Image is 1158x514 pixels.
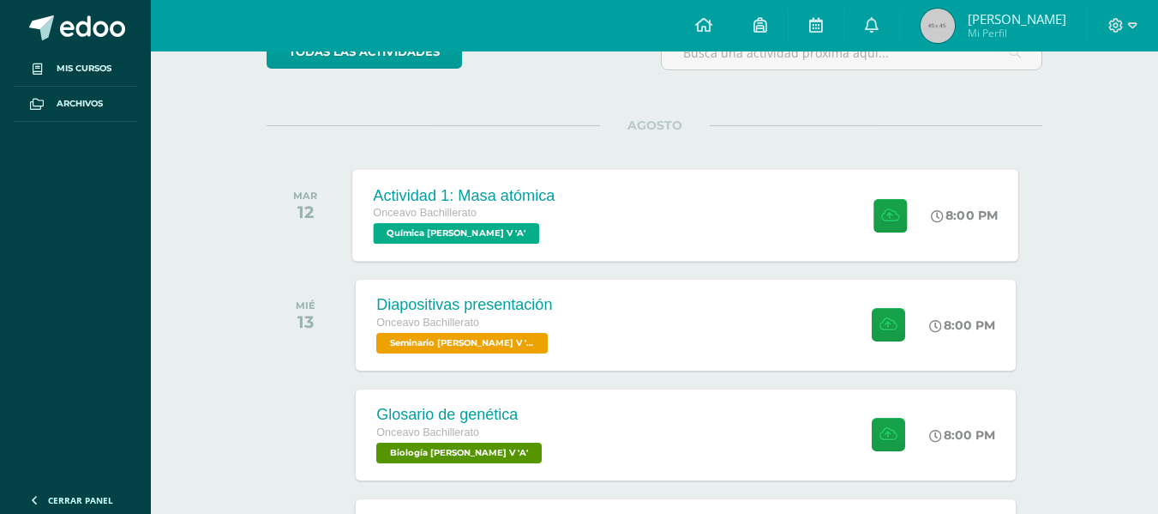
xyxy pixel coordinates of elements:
[374,186,555,204] div: Actividad 1: Masa atómica
[267,35,462,69] a: todas las Actividades
[57,62,111,76] span: Mis cursos
[929,317,995,333] div: 8:00 PM
[376,333,548,354] span: Seminario Bach V 'A'
[14,51,137,87] a: Mis cursos
[968,10,1066,27] span: [PERSON_NAME]
[376,443,542,463] span: Biología Bach V 'A'
[376,296,552,314] div: Diapositivas presentación
[600,118,710,133] span: AGOSTO
[14,87,137,122] a: Archivos
[48,494,113,506] span: Cerrar panel
[293,190,317,202] div: MAR
[296,311,315,332] div: 13
[932,208,999,223] div: 8:00 PM
[662,36,1041,70] input: Busca una actividad próxima aquí...
[376,406,546,424] div: Glosario de genética
[968,26,1066,40] span: Mi Perfil
[57,97,103,111] span: Archivos
[374,207,477,219] span: Onceavo Bachillerato
[374,223,540,244] span: Química Bach V 'A'
[293,202,317,222] div: 12
[929,427,995,443] div: 8:00 PM
[376,426,479,438] span: Onceavo Bachillerato
[376,317,479,329] span: Onceavo Bachillerato
[921,9,955,43] img: 45x45
[296,299,315,311] div: MIÉ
